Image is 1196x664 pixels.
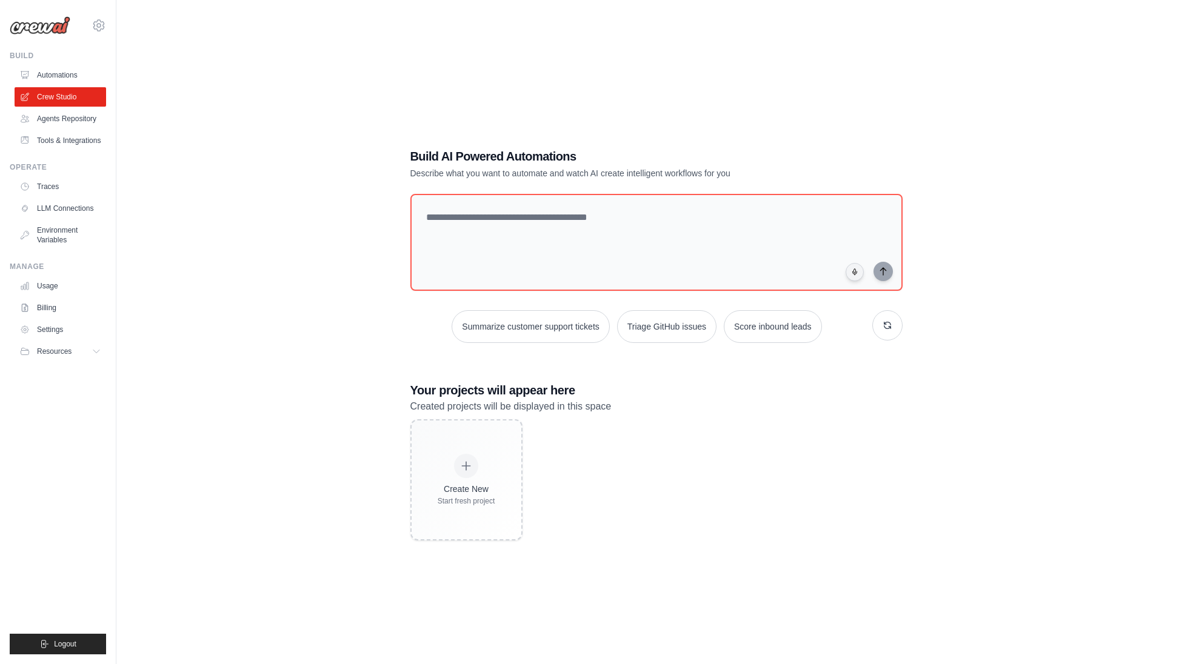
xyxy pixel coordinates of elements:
div: Operate [10,162,106,172]
a: Agents Repository [15,109,106,128]
button: Triage GitHub issues [617,310,717,343]
h1: Build AI Powered Automations [410,148,818,165]
button: Score inbound leads [724,310,822,343]
div: Create New [438,483,495,495]
a: Automations [15,65,106,85]
a: Environment Variables [15,221,106,250]
button: Resources [15,342,106,361]
span: Resources [37,347,72,356]
a: Settings [15,320,106,339]
button: Get new suggestions [872,310,903,340]
button: Click to speak your automation idea [846,263,864,281]
span: Logout [54,639,76,649]
a: Tools & Integrations [15,131,106,150]
p: Describe what you want to automate and watch AI create intelligent workflows for you [410,167,818,179]
h3: Your projects will appear here [410,382,903,399]
p: Created projects will be displayed in this space [410,399,903,414]
button: Logout [10,634,106,654]
a: Crew Studio [15,87,106,107]
a: Billing [15,298,106,317]
button: Summarize customer support tickets [452,310,609,343]
div: Build [10,51,106,61]
a: LLM Connections [15,199,106,218]
div: Manage [10,262,106,271]
a: Traces [15,177,106,196]
img: Logo [10,16,70,35]
div: Start fresh project [438,496,495,506]
a: Usage [15,276,106,296]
